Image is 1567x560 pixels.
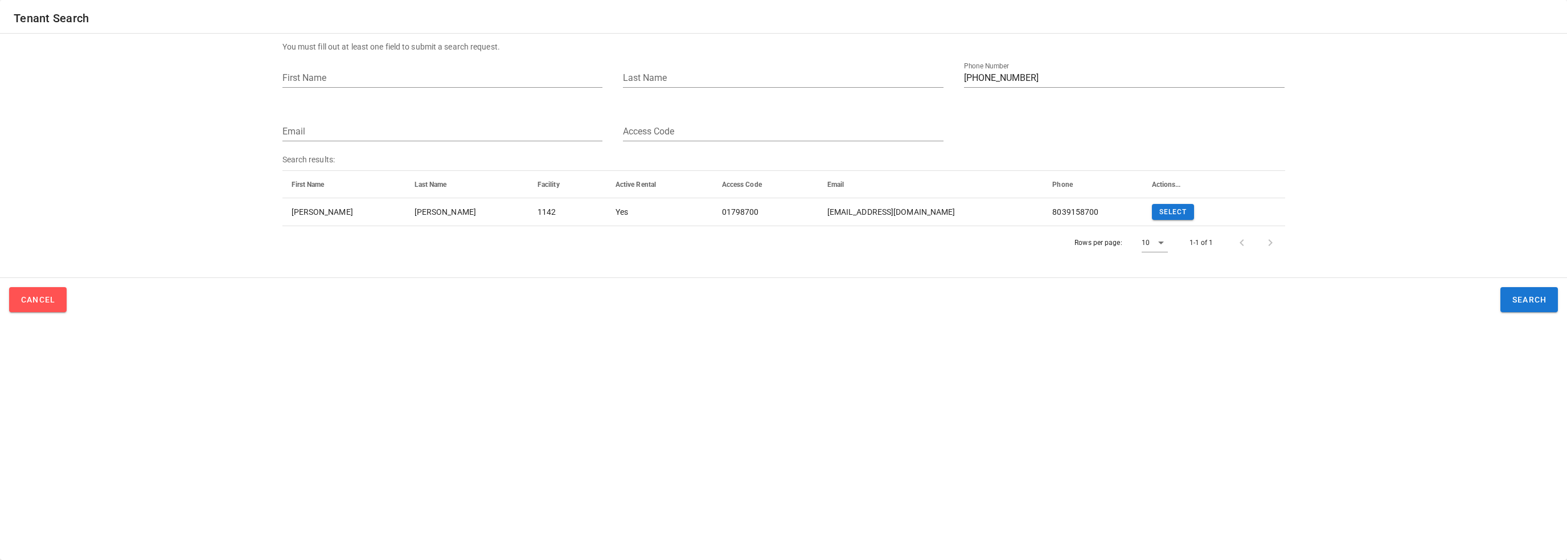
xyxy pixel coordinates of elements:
th: Facility: Not sorted. Activate to sort ascending. [528,171,606,198]
td: [PERSON_NAME] [282,198,405,226]
th: Phone: Not sorted. Activate to sort ascending. [1043,171,1142,198]
div: 10 [1142,238,1150,248]
span: First Name [292,181,325,189]
span: Active Rental [616,181,656,189]
td: Yes [606,198,713,226]
th: Access Code: Not sorted. Activate to sort ascending. [713,171,818,198]
div: Rows per page: [1074,226,1167,259]
button: Search [1500,287,1558,312]
button: Select [1152,204,1194,220]
span: Last Name [415,181,447,189]
span: Search results: [282,153,1285,166]
span: Phone [1052,181,1073,189]
td: 01798700 [713,198,818,226]
th: Active Rental: Not sorted. Activate to sort ascending. [606,171,713,198]
button: Cancel [9,287,67,312]
div: 1-1 of 1 [1189,238,1213,248]
span: Cancel [20,295,56,304]
span: Select [1159,208,1187,216]
td: 8039158700 [1043,198,1142,226]
th: Last Name: Not sorted. Activate to sort ascending. [405,171,528,198]
td: [PERSON_NAME] [405,198,528,226]
span: Email [827,181,844,189]
label: Phone Number [964,62,1009,71]
span: Actions... [1152,181,1181,189]
th: Email: Not sorted. Activate to sort ascending. [818,171,1044,198]
span: Search [1512,295,1547,304]
span: Facility [538,181,560,189]
td: [EMAIL_ADDRESS][DOMAIN_NAME] [818,198,1044,226]
div: You must fill out at least one field to submit a search request. [282,40,1285,53]
div: 10Rows per page: [1142,234,1168,252]
td: 1142 [528,198,606,226]
span: Access Code [722,181,762,189]
th: Actions... [1143,171,1285,198]
th: First Name: Not sorted. Activate to sort ascending. [282,171,405,198]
